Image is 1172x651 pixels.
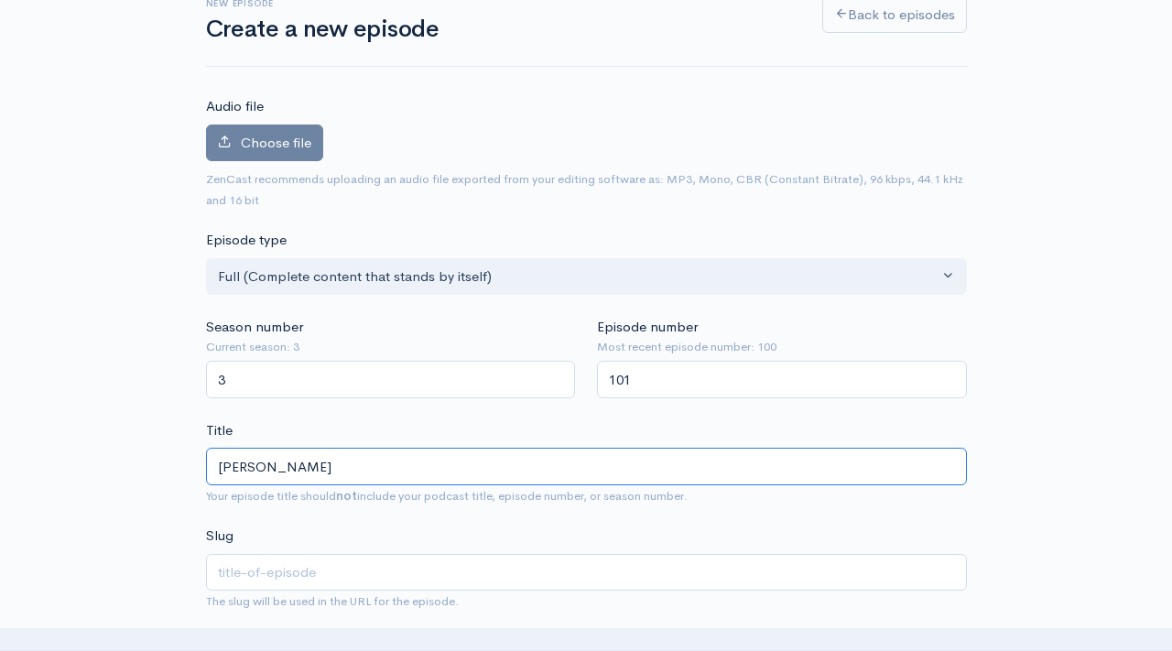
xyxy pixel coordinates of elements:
small: ZenCast recommends uploading an audio file exported from your editing software as: MP3, Mono, CBR... [206,171,963,208]
label: Title [206,420,233,441]
small: Current season: 3 [206,338,576,356]
label: Episode number [597,317,698,338]
button: Full (Complete content that stands by itself) [206,258,967,296]
input: Enter episode number [597,361,967,398]
h1: Create a new episode [206,16,800,43]
label: Slug [206,526,233,547]
strong: not [336,488,357,504]
div: Full (Complete content that stands by itself) [218,266,939,288]
small: Most recent episode number: 100 [597,338,967,356]
small: Your episode title should include your podcast title, episode number, or season number. [206,488,688,504]
label: Season number [206,317,303,338]
span: Choose file [241,134,311,151]
label: Episode type [206,230,287,251]
small: The slug will be used in the URL for the episode. [206,593,459,609]
input: What is the episode's title? [206,448,967,485]
input: Enter season number for this episode [206,361,576,398]
label: Audio file [206,96,264,117]
input: title-of-episode [206,554,967,591]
